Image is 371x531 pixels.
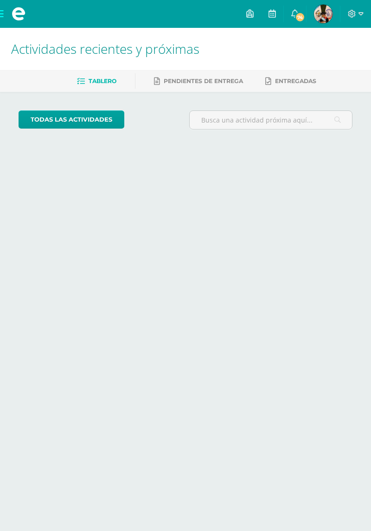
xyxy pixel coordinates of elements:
[314,5,333,23] img: 8f7d24e85a428d167605f2e531ab758b.png
[19,110,124,129] a: todas las Actividades
[275,78,316,84] span: Entregadas
[295,12,305,22] span: 74
[89,78,116,84] span: Tablero
[164,78,243,84] span: Pendientes de entrega
[11,40,199,58] span: Actividades recientes y próximas
[154,74,243,89] a: Pendientes de entrega
[77,74,116,89] a: Tablero
[265,74,316,89] a: Entregadas
[190,111,352,129] input: Busca una actividad próxima aquí...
